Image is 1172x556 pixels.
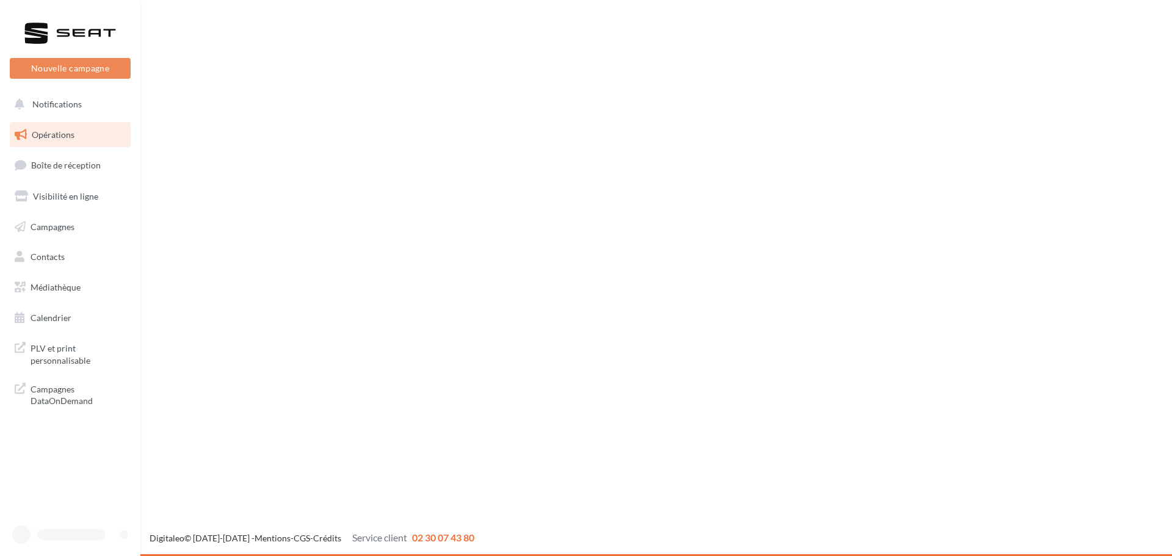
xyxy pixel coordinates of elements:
[7,152,133,178] a: Boîte de réception
[7,244,133,270] a: Contacts
[31,340,126,366] span: PLV et print personnalisable
[7,122,133,148] a: Opérations
[294,533,310,543] a: CGS
[7,376,133,412] a: Campagnes DataOnDemand
[7,214,133,240] a: Campagnes
[32,99,82,109] span: Notifications
[150,533,184,543] a: Digitaleo
[32,129,74,140] span: Opérations
[412,532,474,543] span: 02 30 07 43 80
[31,160,101,170] span: Boîte de réception
[31,221,74,231] span: Campagnes
[10,58,131,79] button: Nouvelle campagne
[352,532,407,543] span: Service client
[255,533,291,543] a: Mentions
[33,191,98,201] span: Visibilité en ligne
[313,533,341,543] a: Crédits
[31,312,71,323] span: Calendrier
[31,251,65,262] span: Contacts
[7,184,133,209] a: Visibilité en ligne
[7,275,133,300] a: Médiathèque
[31,282,81,292] span: Médiathèque
[7,305,133,331] a: Calendrier
[7,92,128,117] button: Notifications
[150,533,474,543] span: © [DATE]-[DATE] - - -
[31,381,126,407] span: Campagnes DataOnDemand
[7,335,133,371] a: PLV et print personnalisable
